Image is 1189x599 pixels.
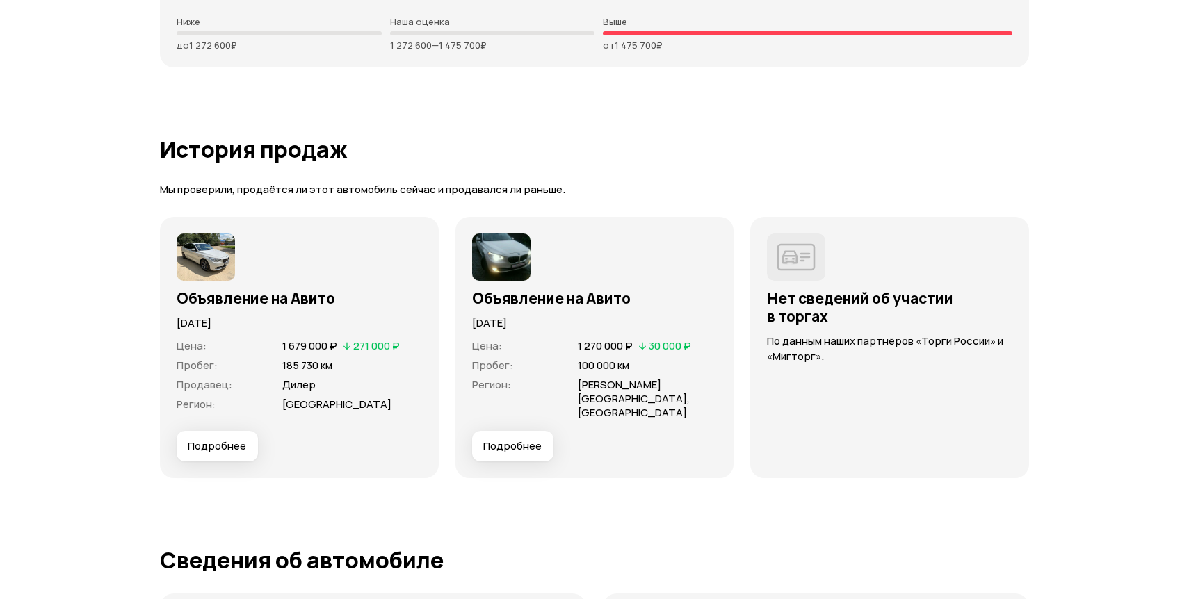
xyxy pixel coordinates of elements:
p: Ниже [177,16,382,27]
span: Пробег : [177,358,218,372]
p: от 1 475 700 ₽ [603,40,1012,51]
span: 185 730 км [282,358,332,372]
p: По данным наших партнёров «Торги России» и «Мигторг». [767,334,1012,364]
h3: Объявление на Авито [472,289,718,307]
h3: Объявление на Авито [177,289,422,307]
p: 1 272 600 — 1 475 700 ₽ [390,40,595,51]
h3: Нет сведений об участии в торгах [767,289,1012,325]
span: Подробнее [483,439,542,453]
span: 30 000 ₽ [649,338,691,353]
p: до 1 272 600 ₽ [177,40,382,51]
h1: Сведения об автомобиле [160,548,1029,573]
span: Дилер [282,377,316,392]
h1: История продаж [160,137,1029,162]
span: 271 000 ₽ [353,338,400,353]
span: Цена : [177,338,207,353]
span: Пробег : [472,358,513,372]
span: 1 679 000 ₽ [282,338,337,353]
span: 1 270 000 ₽ [578,338,633,353]
span: Продавец : [177,377,232,392]
p: Наша оценка [390,16,595,27]
button: Подробнее [472,431,553,461]
span: 100 000 км [578,358,629,372]
button: Подробнее [177,431,258,461]
p: Выше [603,16,1012,27]
p: [DATE] [177,315,422,331]
span: [PERSON_NAME][GEOGRAPHIC_DATA], [GEOGRAPHIC_DATA] [578,377,690,420]
span: Цена : [472,338,502,353]
span: Подробнее [188,439,246,453]
span: Регион : [177,397,216,411]
p: [DATE] [472,315,718,331]
span: [GEOGRAPHIC_DATA] [282,397,391,411]
span: Регион : [472,377,511,392]
p: Мы проверили, продаётся ли этот автомобиль сейчас и продавался ли раньше. [160,183,1029,197]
